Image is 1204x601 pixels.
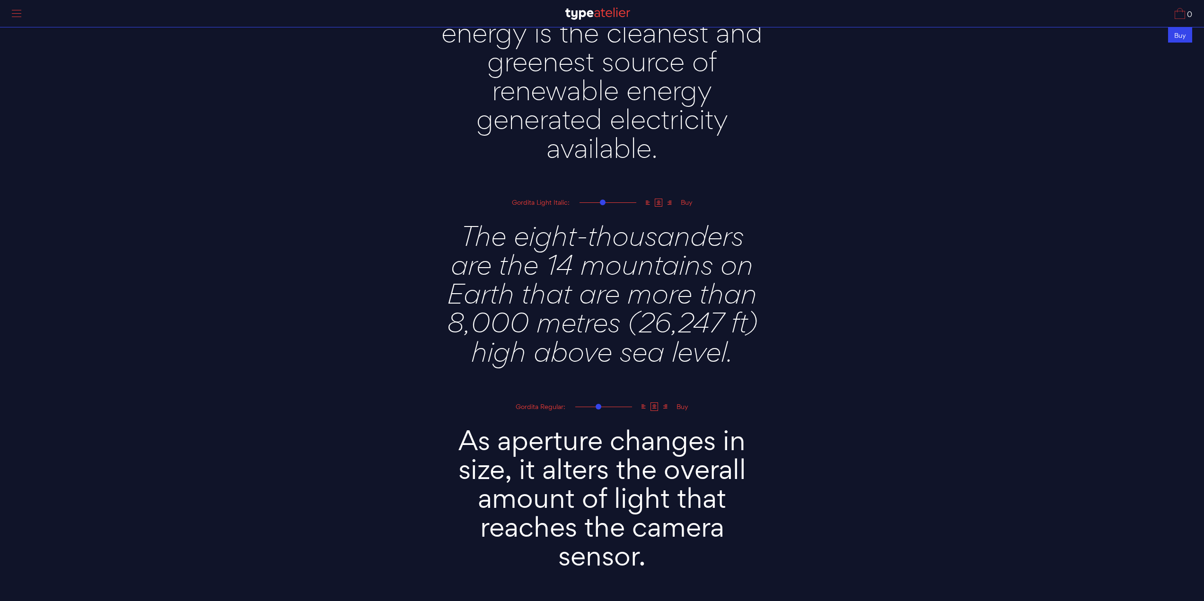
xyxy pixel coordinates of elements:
a: 0 [1175,8,1192,19]
div: Buy [673,403,692,410]
div: Gordita Regular: [512,403,569,410]
img: Cart_Icon.svg [1175,8,1185,19]
div: Buy [677,199,696,206]
img: TA_Logo.svg [565,8,630,20]
span: 0 [1185,11,1192,19]
div: Gordita Light Italic: [508,199,573,206]
textarea: The eight-thousanders are the 14 mountains on Earth that are more than 8,000 metres (26,247 ft) h... [437,208,768,372]
div: Buy [1168,27,1192,43]
textarea: As aperture changes in size, it alters the overall amount of light that reaches the camera sensor. [437,412,768,576]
